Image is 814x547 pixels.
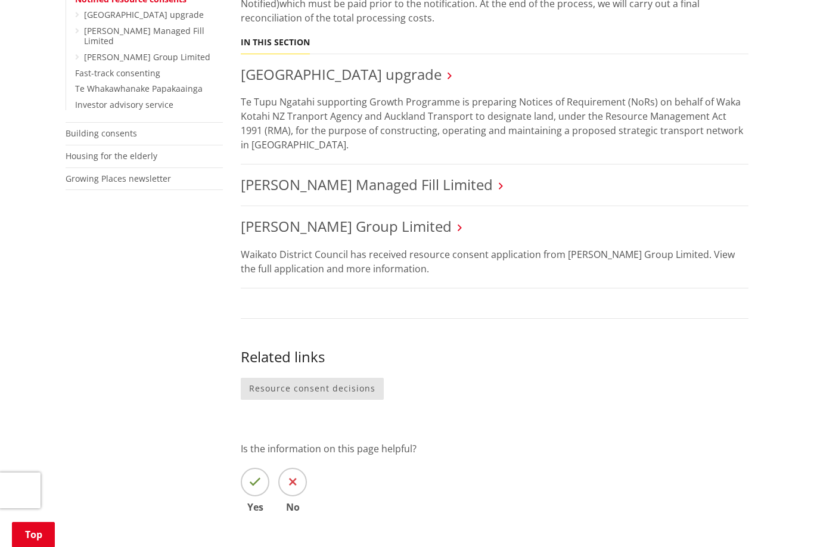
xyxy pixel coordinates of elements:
[66,150,157,161] a: Housing for the elderly
[241,378,384,400] a: Resource consent decisions
[241,38,310,48] h5: In this section
[12,522,55,547] a: Top
[759,497,802,540] iframe: Messenger Launcher
[241,64,442,84] a: [GEOGRAPHIC_DATA] upgrade
[75,83,203,94] a: Te Whakawhanake Papakaainga
[241,95,748,152] p: Te Tupu Ngatahi supporting Growth Programme is preparing Notices of Requirement (NoRs) on behalf ...
[84,51,210,63] a: [PERSON_NAME] Group Limited
[75,99,173,110] a: Investor advisory service
[75,67,160,79] a: Fast-track consenting
[278,502,307,512] span: No
[66,128,137,139] a: Building consents
[241,442,748,456] p: Is the information on this page helpful?
[84,9,204,20] a: [GEOGRAPHIC_DATA] upgrade
[241,175,493,194] a: [PERSON_NAME] Managed Fill Limited
[241,349,748,366] h3: Related links
[241,216,452,236] a: [PERSON_NAME] Group Limited
[241,247,748,276] p: Waikato District Council has received resource consent application from [PERSON_NAME] Group Limit...
[66,173,171,184] a: Growing Places newsletter
[84,25,204,46] a: [PERSON_NAME] Managed Fill Limited
[241,502,269,512] span: Yes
